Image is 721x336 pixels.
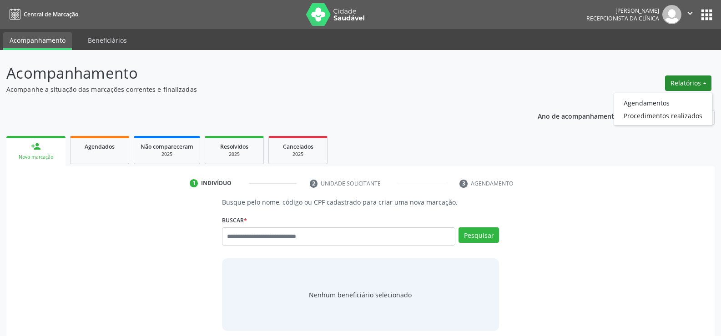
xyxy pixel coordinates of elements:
[141,151,193,158] div: 2025
[538,110,618,121] p: Ano de acompanhamento
[283,143,313,150] span: Cancelados
[586,15,659,22] span: Recepcionista da clínica
[141,143,193,150] span: Não compareceram
[24,10,78,18] span: Central de Marcação
[201,179,232,187] div: Indivíduo
[685,8,695,18] i: 
[681,5,699,24] button: 
[614,109,712,122] a: Procedimentos realizados
[6,85,502,94] p: Acompanhe a situação das marcações correntes e finalizadas
[81,32,133,48] a: Beneficiários
[31,141,41,151] div: person_add
[13,154,59,160] div: Nova marcação
[222,213,247,227] label: Buscar
[275,151,321,158] div: 2025
[3,32,72,50] a: Acompanhamento
[222,197,499,207] p: Busque pelo nome, código ou CPF cadastrado para criar uma nova marcação.
[212,151,257,158] div: 2025
[190,179,198,187] div: 1
[220,143,248,150] span: Resolvidos
[665,75,711,91] button: Relatórios
[309,290,412,300] span: Nenhum beneficiário selecionado
[586,7,659,15] div: [PERSON_NAME]
[6,7,78,22] a: Central de Marcação
[459,227,499,243] button: Pesquisar
[699,7,715,23] button: apps
[6,62,502,85] p: Acompanhamento
[614,93,712,125] ul: Relatórios
[614,96,712,109] a: Agendamentos
[85,143,115,150] span: Agendados
[662,5,681,24] img: img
